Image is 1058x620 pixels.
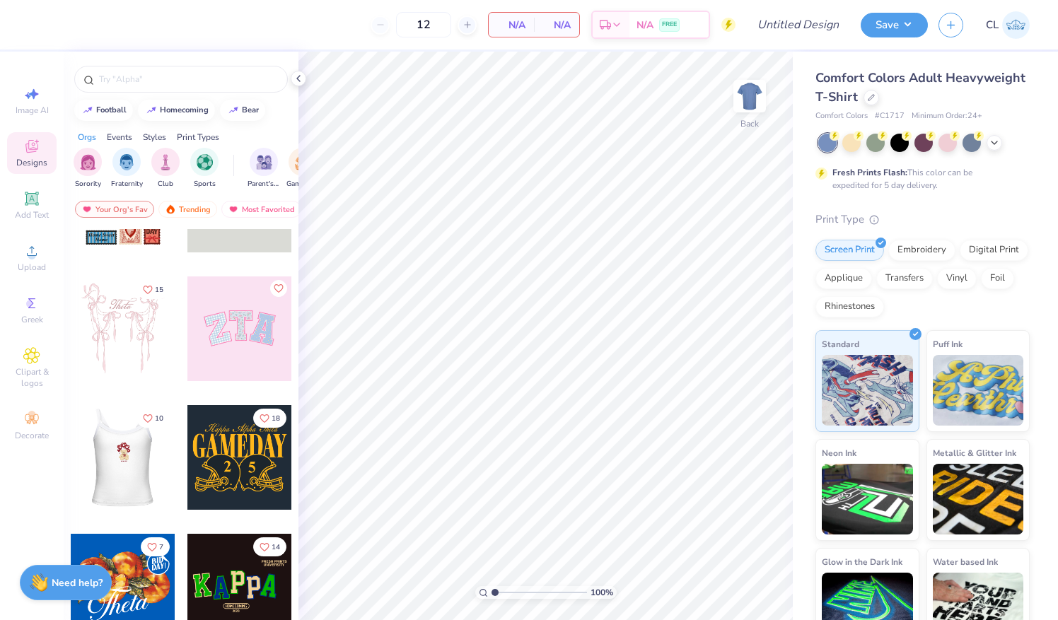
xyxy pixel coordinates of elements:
[986,17,999,33] span: CL
[912,110,982,122] span: Minimum Order: 24 +
[248,148,280,189] div: filter for Parent's Weekend
[136,280,170,299] button: Like
[228,204,239,214] img: most_fav.gif
[933,337,963,351] span: Puff Ink
[143,131,166,144] div: Styles
[822,464,913,534] img: Neon Ink
[256,154,272,170] img: Parent's Weekend Image
[986,11,1030,39] a: CL
[221,201,301,218] div: Most Favorited
[295,154,311,170] img: Game Day Image
[542,18,571,33] span: N/A
[270,280,287,297] button: Like
[98,72,279,86] input: Try "Alpha"
[96,106,127,114] div: football
[111,179,143,189] span: Fraternity
[662,20,677,30] span: FREE
[190,148,219,189] div: filter for Sports
[197,154,213,170] img: Sports Image
[74,100,133,121] button: football
[832,166,1006,192] div: This color can be expedited for 5 day delivery.
[16,157,47,168] span: Designs
[74,148,102,189] div: filter for Sorority
[158,179,173,189] span: Club
[159,544,163,551] span: 7
[15,209,49,221] span: Add Text
[960,240,1028,261] div: Digital Print
[158,154,173,170] img: Club Image
[141,537,170,556] button: Like
[497,18,525,33] span: N/A
[636,18,653,33] span: N/A
[151,148,180,189] button: filter button
[146,106,157,115] img: trend_line.gif
[81,204,93,214] img: most_fav.gif
[937,268,977,289] div: Vinyl
[155,415,163,422] span: 10
[138,100,215,121] button: homecoming
[177,131,219,144] div: Print Types
[822,337,859,351] span: Standard
[7,366,57,389] span: Clipart & logos
[75,179,101,189] span: Sorority
[822,445,856,460] span: Neon Ink
[160,106,209,114] div: homecoming
[591,586,613,599] span: 100 %
[272,415,280,422] span: 18
[272,544,280,551] span: 14
[981,268,1014,289] div: Foil
[16,105,49,116] span: Image AI
[165,204,176,214] img: trending.gif
[155,286,163,293] span: 15
[253,409,286,428] button: Like
[194,179,216,189] span: Sports
[119,154,134,170] img: Fraternity Image
[80,154,96,170] img: Sorority Image
[815,296,884,317] div: Rhinestones
[21,314,43,325] span: Greek
[82,106,93,115] img: trend_line.gif
[875,110,905,122] span: # C1717
[740,117,759,130] div: Back
[736,82,764,110] img: Back
[396,12,451,37] input: – –
[815,240,884,261] div: Screen Print
[888,240,955,261] div: Embroidery
[220,100,265,121] button: bear
[822,355,913,426] img: Standard
[933,554,998,569] span: Water based Ink
[242,106,259,114] div: bear
[15,430,49,441] span: Decorate
[228,106,239,115] img: trend_line.gif
[111,148,143,189] div: filter for Fraternity
[746,11,850,39] input: Untitled Design
[286,148,319,189] div: filter for Game Day
[151,148,180,189] div: filter for Club
[822,554,902,569] span: Glow in the Dark Ink
[74,148,102,189] button: filter button
[933,464,1024,534] img: Metallic & Glitter Ink
[832,167,907,178] strong: Fresh Prints Flash:
[136,409,170,428] button: Like
[815,69,1025,105] span: Comfort Colors Adult Heavyweight T-Shirt
[75,201,154,218] div: Your Org's Fav
[111,148,143,189] button: filter button
[933,445,1016,460] span: Metallic & Glitter Ink
[815,268,872,289] div: Applique
[18,262,46,273] span: Upload
[815,211,1030,228] div: Print Type
[107,131,132,144] div: Events
[248,148,280,189] button: filter button
[52,576,103,590] strong: Need help?
[1002,11,1030,39] img: Caroline Litchfield
[933,355,1024,426] img: Puff Ink
[190,148,219,189] button: filter button
[248,179,280,189] span: Parent's Weekend
[861,13,928,37] button: Save
[158,201,217,218] div: Trending
[286,179,319,189] span: Game Day
[876,268,933,289] div: Transfers
[253,537,286,556] button: Like
[815,110,868,122] span: Comfort Colors
[78,131,96,144] div: Orgs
